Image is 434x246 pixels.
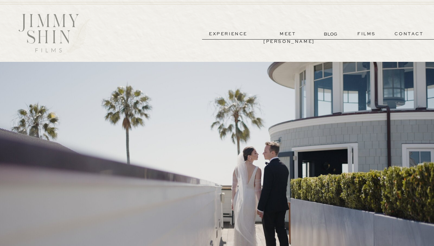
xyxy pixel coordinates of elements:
a: BLOG [324,31,339,38]
a: experience [204,30,253,38]
a: contact [385,30,433,38]
a: films [350,30,383,38]
a: meet [PERSON_NAME] [263,30,312,38]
